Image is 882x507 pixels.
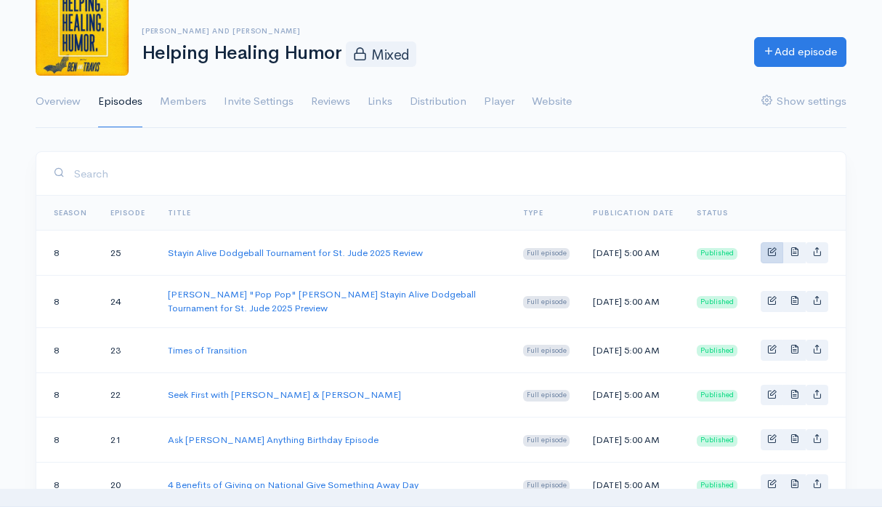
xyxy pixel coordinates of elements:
[346,41,416,66] span: Mixed
[224,76,294,128] a: Invite Settings
[99,275,157,327] td: 24
[581,275,685,327] td: [DATE] 5:00 AM
[697,435,737,447] span: Published
[697,390,737,402] span: Published
[523,248,570,260] span: Full episode
[754,37,846,67] a: Add episode
[697,248,737,260] span: Published
[142,27,737,35] h6: [PERSON_NAME] and [PERSON_NAME]
[168,208,190,217] a: Title
[761,242,828,263] div: Basic example
[36,231,99,276] td: 8
[36,327,99,372] td: 8
[523,480,570,492] span: Full episode
[581,327,685,372] td: [DATE] 5:00 AM
[484,76,514,128] a: Player
[581,418,685,463] td: [DATE] 5:00 AM
[523,296,570,308] span: Full episode
[99,418,157,463] td: 21
[110,208,145,217] a: Episode
[593,208,673,217] a: Publication date
[73,159,828,188] input: Search
[36,76,81,128] a: Overview
[168,434,379,446] a: Ask [PERSON_NAME] Anything Birthday Episode
[581,372,685,418] td: [DATE] 5:00 AM
[697,208,728,217] span: Status
[761,291,828,312] div: Basic example
[168,288,476,315] a: [PERSON_NAME] "Pop Pop" [PERSON_NAME] Stayin Alive Dodgeball Tournament for St. Jude 2025 Preview
[98,76,142,128] a: Episodes
[36,418,99,463] td: 8
[168,247,423,259] a: Stayin Alive Dodgeball Tournament for St. Jude 2025 Review
[761,76,846,128] a: Show settings
[761,385,828,406] div: Basic example
[311,76,350,128] a: Reviews
[761,340,828,361] div: Basic example
[532,76,572,128] a: Website
[410,76,466,128] a: Distribution
[168,344,247,356] a: Times of Transition
[368,76,392,128] a: Links
[697,345,737,356] span: Published
[99,372,157,418] td: 22
[697,296,737,308] span: Published
[142,41,737,66] h1: Helping Healing Humor
[99,231,157,276] td: 25
[581,231,685,276] td: [DATE] 5:00 AM
[54,208,87,217] a: Season
[761,474,828,495] div: Basic example
[697,480,737,492] span: Published
[523,345,570,356] span: Full episode
[523,208,543,217] a: Type
[523,390,570,402] span: Full episode
[168,388,401,401] a: Seek First with [PERSON_NAME] & [PERSON_NAME]
[36,275,99,327] td: 8
[523,435,570,447] span: Full episode
[36,372,99,418] td: 8
[168,479,418,491] a: 4 Benefits of Giving on National Give Something Away Day
[99,327,157,372] td: 23
[761,429,828,450] div: Basic example
[160,76,206,128] a: Members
